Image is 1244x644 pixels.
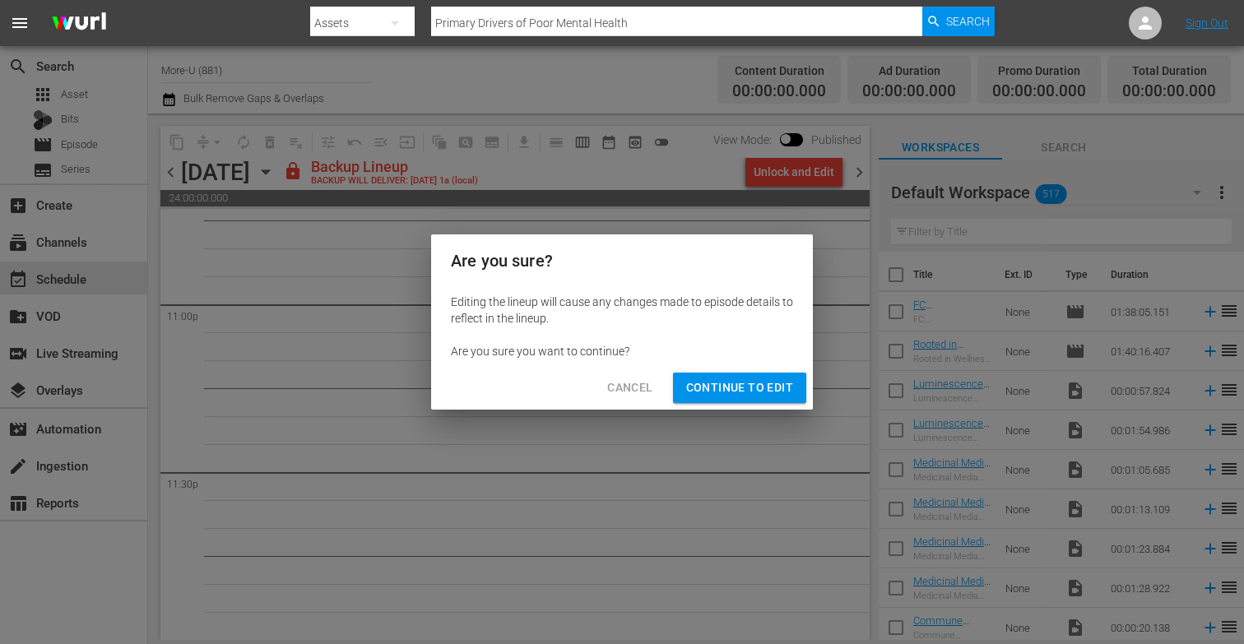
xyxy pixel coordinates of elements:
[594,373,666,403] button: Cancel
[1186,16,1228,30] a: Sign Out
[39,4,118,43] img: ans4CAIJ8jUAAAAAAAAAAAAAAAAAAAAAAAAgQb4GAAAAAAAAAAAAAAAAAAAAAAAAJMjXAAAAAAAAAAAAAAAAAAAAAAAAgAT5G...
[673,373,806,403] button: Continue to Edit
[946,7,990,36] span: Search
[451,294,793,327] div: Editing the lineup will cause any changes made to episode details to reflect in the lineup.
[451,343,793,359] div: Are you sure you want to continue?
[10,13,30,33] span: menu
[686,378,793,398] span: Continue to Edit
[451,248,793,274] h2: Are you sure?
[607,378,652,398] span: Cancel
